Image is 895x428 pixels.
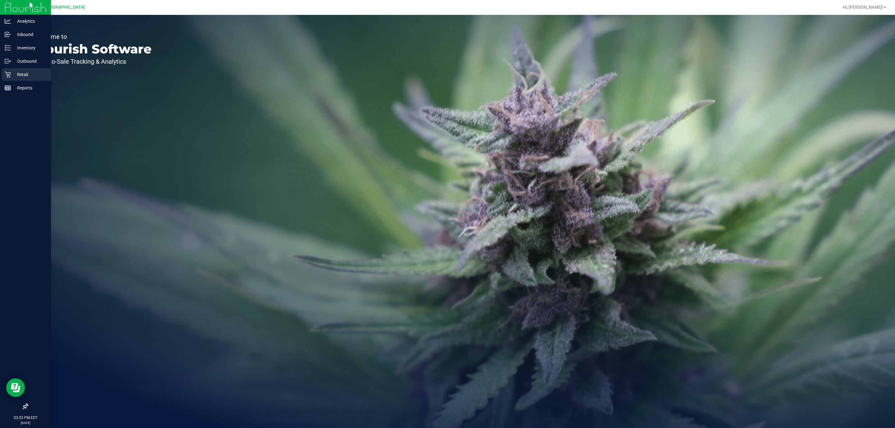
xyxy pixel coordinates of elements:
[11,84,48,92] p: Reports
[5,58,11,64] inline-svg: Outbound
[6,378,25,397] iframe: Resource center
[34,34,152,40] p: Welcome to
[3,415,48,421] p: 03:23 PM EDT
[5,31,11,38] inline-svg: Inbound
[5,18,11,24] inline-svg: Analytics
[3,421,48,425] p: [DATE]
[42,5,85,10] span: [GEOGRAPHIC_DATA]
[11,17,48,25] p: Analytics
[843,5,883,10] span: Hi, [PERSON_NAME]!
[5,45,11,51] inline-svg: Inventory
[11,57,48,65] p: Outbound
[11,44,48,52] p: Inventory
[11,31,48,38] p: Inbound
[11,71,48,78] p: Retail
[5,85,11,91] inline-svg: Reports
[34,43,152,55] p: Flourish Software
[5,71,11,78] inline-svg: Retail
[34,58,152,65] p: Seed-to-Sale Tracking & Analytics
